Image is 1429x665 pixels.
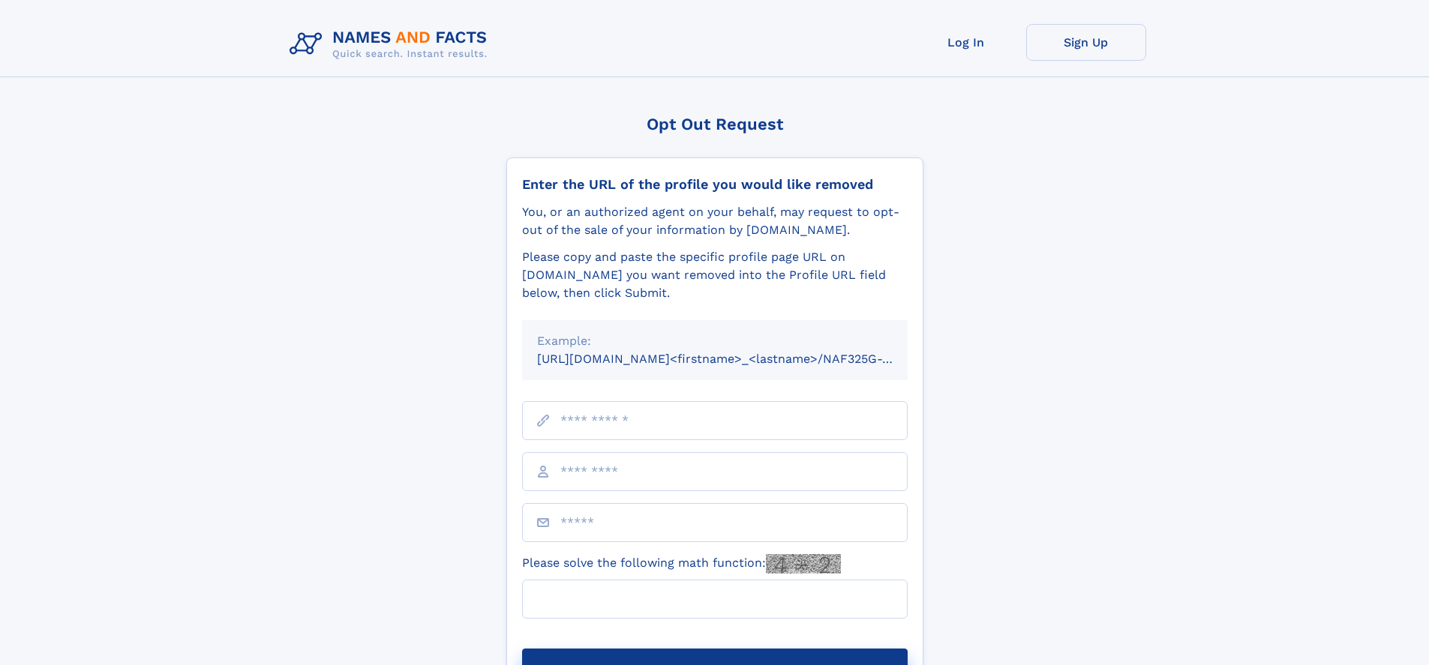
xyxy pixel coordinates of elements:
[522,203,908,239] div: You, or an authorized agent on your behalf, may request to opt-out of the sale of your informatio...
[522,248,908,302] div: Please copy and paste the specific profile page URL on [DOMAIN_NAME] you want removed into the Pr...
[906,24,1026,61] a: Log In
[506,115,923,133] div: Opt Out Request
[522,176,908,193] div: Enter the URL of the profile you would like removed
[537,352,936,366] small: [URL][DOMAIN_NAME]<firstname>_<lastname>/NAF325G-xxxxxxxx
[284,24,500,64] img: Logo Names and Facts
[1026,24,1146,61] a: Sign Up
[537,332,893,350] div: Example:
[522,554,841,574] label: Please solve the following math function:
